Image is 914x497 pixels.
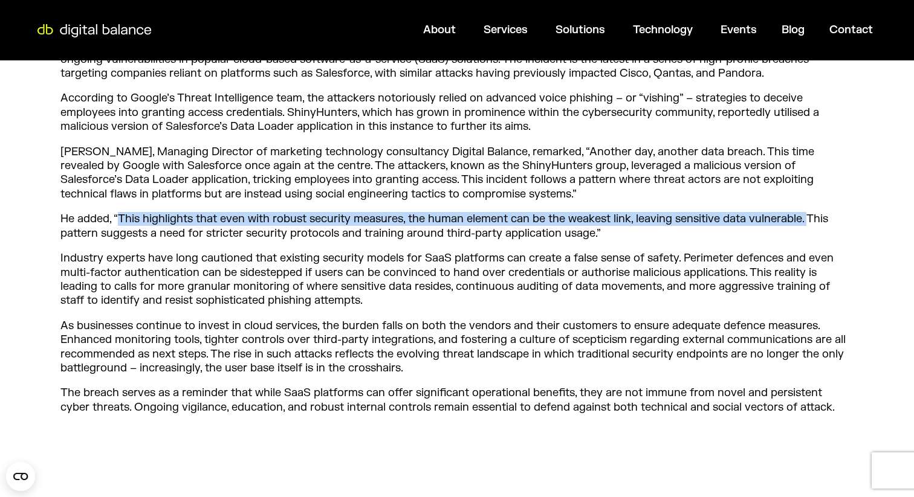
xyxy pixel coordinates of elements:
a: Solutions [556,23,605,37]
p: [PERSON_NAME], Managing Director of marketing technology consultancy Digital Balance, remarked, “... [60,145,854,202]
a: Technology [633,23,693,37]
p: As businesses continue to invest in cloud services, the burden falls on both the vendors and thei... [60,319,854,376]
button: Open CMP widget [6,462,35,491]
a: Blog [782,23,805,37]
p: He added, “This highlights that even with robust security measures, the human element can be the ... [60,212,854,240]
a: Contact [829,23,873,37]
a: Events [721,23,757,37]
a: Services [484,23,528,37]
div: Menu Toggle [160,18,883,42]
img: Digital Balance logo [30,24,158,37]
p: According to Google’s Threat Intelligence team, the attackers notoriously relied on advanced voic... [60,91,854,133]
a: About [423,23,456,37]
nav: Menu [160,18,883,42]
p: The breach serves as a reminder that while SaaS platforms can offer significant operational benef... [60,386,854,414]
p: Industry experts have long cautioned that existing security models for SaaS platforms can create ... [60,251,854,308]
